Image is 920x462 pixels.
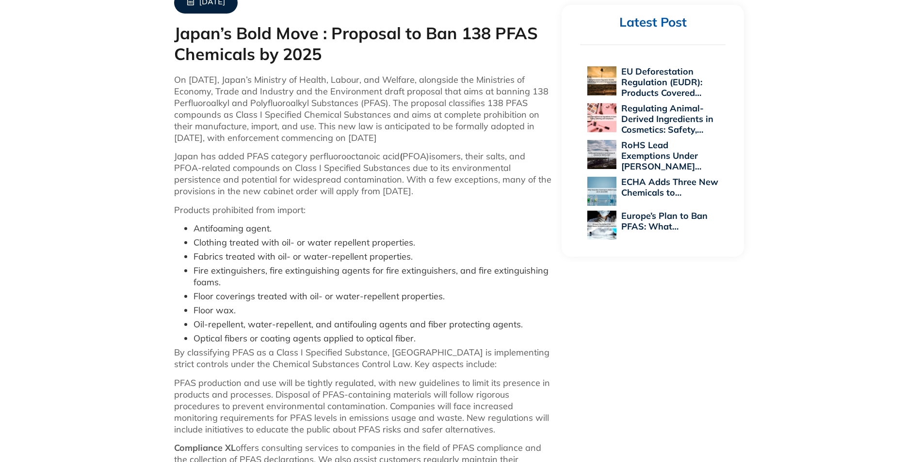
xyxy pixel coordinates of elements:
[194,265,552,288] li: Fire extinguishers, fire extinguishing agents for fire extinguishers, and fire extinguishing foams.
[621,176,718,198] a: ECHA Adds Three New Chemicals to…
[194,237,552,248] li: Clothing treated with oil- or water repellent properties.
[174,74,552,144] p: On [DATE], Japan’s Ministry of Health, Labour, and Welfare, alongside the Ministries of Economy, ...
[621,103,713,135] a: Regulating Animal-Derived Ingredients in Cosmetics: Safety,…
[621,139,701,172] a: RoHS Lead Exemptions Under [PERSON_NAME]…
[587,211,616,240] img: Europe’s Plan to Ban PFAS: What It Means for Industry and Consumers
[621,210,708,232] a: Europe’s Plan to Ban PFAS: What…
[587,66,616,95] img: EU Deforestation Regulation (EUDR): Products Covered and Compliance Essentials
[194,251,552,262] li: Fabrics treated with oil- or water-repellent properties.
[194,319,552,330] li: Oil-repellent, water-repellent, and antifouling agents and fiber protecting agents.
[587,140,616,169] img: RoHS Lead Exemptions Under Annex III A Guide for 2025 to 2027
[400,151,403,162] strong: (
[587,177,616,206] img: ECHA Adds Three New Chemicals to REACH Candidate List in June 2025
[194,305,552,316] li: Floor wax.
[194,291,552,302] li: Floor coverings treated with oil- or water-repellent properties.
[580,15,726,31] h2: Latest Post
[174,23,552,64] h1: Japan’s Bold Move : Proposal to Ban 138 PFAS Chemicals by 2025
[621,66,702,98] a: EU Deforestation Regulation (EUDR): Products Covered…
[174,442,236,453] strong: Compliance XL
[174,377,552,435] p: PFAS production and use will be tightly regulated, with new guidelines to limit its presence in p...
[174,347,552,370] p: By classifying PFAS as a Class I Specified Substance, [GEOGRAPHIC_DATA] is implementing strict co...
[194,223,552,234] li: Antifoaming agent.
[174,204,552,216] p: Products prohibited from import:
[194,333,552,344] li: Optical fibers or coating agents applied to optical fiber.
[174,151,552,197] p: Japan has added PFAS category perfluorooctanoic acid PFOA)isomers, their salts, and PFOA-related ...
[587,103,616,132] img: Regulating Animal-Derived Ingredients in Cosmetics: Safety, Labelling, and Compliance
